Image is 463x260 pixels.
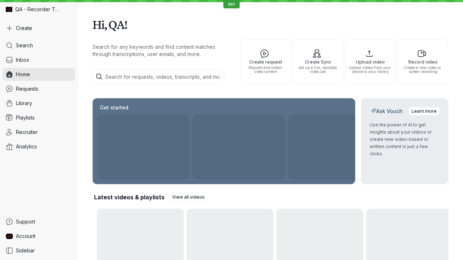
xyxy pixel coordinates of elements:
[16,218,35,225] span: Support
[401,60,445,64] span: Record video
[370,121,440,157] p: Use the power of AI to get insights about your videos or create new video-based or written conten...
[91,69,226,84] input: Search for requests, videos, transcripts, and more...
[293,39,343,84] button: Create SyncSet up a live, recorded video call
[3,3,75,16] div: QA - Recorder Testing
[243,60,288,64] span: Create request
[16,85,38,92] span: Requests
[3,111,75,124] a: Playlists
[408,107,440,116] a: Learn more
[3,82,75,95] a: Requests
[98,104,130,111] h2: Get started
[3,126,75,139] a: Recruiter
[296,60,340,64] span: Create Sync
[172,194,205,201] span: View all videos
[3,140,75,153] a: Analytics
[16,100,32,107] span: Library
[15,6,61,13] span: QA - Recorder Testing
[3,53,75,66] a: Inbox
[401,66,445,74] span: Create a new video or screen recording
[348,60,392,64] span: Upload video
[3,68,75,81] a: Home
[3,215,75,228] a: Support
[16,233,35,240] span: Account
[398,39,448,84] button: Record videoCreate a new video or screen recording
[16,247,35,254] span: Sidebar
[6,6,12,13] img: QA - Recorder Testing avatar
[243,66,288,74] span: Request and collect video content
[3,22,75,35] button: Create
[94,193,165,201] h2: Latest videos & playlists
[93,14,449,35] h1: Hi, QA!
[3,97,75,110] a: Library
[16,129,38,136] span: Recruiter
[412,108,437,115] span: Learn more
[6,233,13,240] img: QA Dev Recorder avatar
[16,42,33,49] span: Search
[348,66,392,74] span: Upload videos from your device to your library
[3,230,75,243] a: QA Dev Recorder avatarAccount
[16,56,29,64] span: Inbox
[3,39,75,52] a: Search
[345,39,396,84] button: Upload videoUpload videos from your device to your library
[16,25,32,32] span: Create
[16,114,35,121] span: Playlists
[240,39,291,84] button: Create requestRequest and collect video content
[296,66,340,74] span: Set up a live, recorded video call
[16,143,37,150] span: Analytics
[3,244,75,257] a: Sidebar
[370,108,404,115] h2: Ask Vouch
[16,71,30,78] span: Home
[169,193,208,201] a: View all videos
[93,43,227,58] p: Search for any keywords and find content matches through transcriptions, user emails, and more.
